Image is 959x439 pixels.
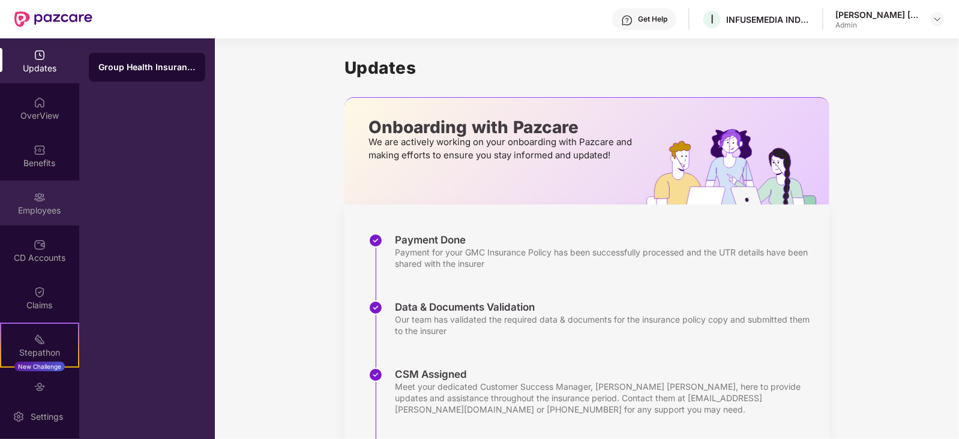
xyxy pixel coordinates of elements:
[34,333,46,345] img: svg+xml;base64,PHN2ZyB4bWxucz0iaHR0cDovL3d3dy53My5vcmcvMjAwMC9zdmciIHdpZHRoPSIyMSIgaGVpZ2h0PSIyMC...
[1,347,78,359] div: Stepathon
[34,144,46,156] img: svg+xml;base64,PHN2ZyBpZD0iQmVuZWZpdHMiIHhtbG5zPSJodHRwOi8vd3d3LnczLm9yZy8yMDAwL3N2ZyIgd2lkdGg9Ij...
[395,381,817,415] div: Meet your dedicated Customer Success Manager, [PERSON_NAME] [PERSON_NAME], here to provide update...
[621,14,633,26] img: svg+xml;base64,PHN2ZyBpZD0iSGVscC0zMngzMiIgeG1sbnM9Imh0dHA6Ly93d3cudzMub3JnLzIwMDAvc3ZnIiB3aWR0aD...
[34,191,46,203] img: svg+xml;base64,PHN2ZyBpZD0iRW1wbG95ZWVzIiB4bWxucz0iaHR0cDovL3d3dy53My5vcmcvMjAwMC9zdmciIHdpZHRoPS...
[395,314,817,336] div: Our team has validated the required data & documents for the insurance policy copy and submitted ...
[368,136,636,162] p: We are actively working on your onboarding with Pazcare and making efforts to ensure you stay inf...
[395,233,817,246] div: Payment Done
[98,61,196,73] div: Group Health Insurance
[34,239,46,251] img: svg+xml;base64,PHN2ZyBpZD0iQ0RfQWNjb3VudHMiIGRhdGEtbmFtZT0iQ0QgQWNjb3VudHMiIHhtbG5zPSJodHRwOi8vd3...
[835,9,919,20] div: [PERSON_NAME] [PERSON_NAME]
[395,246,817,269] div: Payment for your GMC Insurance Policy has been successfully processed and the UTR details have be...
[368,233,383,248] img: svg+xml;base64,PHN2ZyBpZD0iU3RlcC1Eb25lLTMyeDMyIiB4bWxucz0iaHR0cDovL3d3dy53My5vcmcvMjAwMC9zdmciIH...
[711,12,714,26] span: I
[34,381,46,393] img: svg+xml;base64,PHN2ZyBpZD0iRW5kb3JzZW1lbnRzIiB4bWxucz0iaHR0cDovL3d3dy53My5vcmcvMjAwMC9zdmciIHdpZH...
[368,122,636,133] p: Onboarding with Pazcare
[646,129,829,205] img: hrOnboarding
[368,300,383,315] img: svg+xml;base64,PHN2ZyBpZD0iU3RlcC1Eb25lLTMyeDMyIiB4bWxucz0iaHR0cDovL3d3dy53My5vcmcvMjAwMC9zdmciIH...
[726,14,810,25] div: INFUSEMEDIA INDIA PRIVATE LIMITED
[395,368,817,381] div: CSM Assigned
[34,97,46,109] img: svg+xml;base64,PHN2ZyBpZD0iSG9tZSIgeG1sbnM9Imh0dHA6Ly93d3cudzMub3JnLzIwMDAvc3ZnIiB3aWR0aD0iMjAiIG...
[13,411,25,423] img: svg+xml;base64,PHN2ZyBpZD0iU2V0dGluZy0yMHgyMCIgeG1sbnM9Imh0dHA6Ly93d3cudzMub3JnLzIwMDAvc3ZnIiB3aW...
[933,14,942,24] img: svg+xml;base64,PHN2ZyBpZD0iRHJvcGRvd24tMzJ4MzIiIHhtbG5zPSJodHRwOi8vd3d3LnczLm9yZy8yMDAwL3N2ZyIgd2...
[344,58,829,78] h1: Updates
[14,11,92,27] img: New Pazcare Logo
[638,14,667,24] div: Get Help
[368,368,383,382] img: svg+xml;base64,PHN2ZyBpZD0iU3RlcC1Eb25lLTMyeDMyIiB4bWxucz0iaHR0cDovL3d3dy53My5vcmcvMjAwMC9zdmciIH...
[395,300,817,314] div: Data & Documents Validation
[14,362,65,371] div: New Challenge
[34,286,46,298] img: svg+xml;base64,PHN2ZyBpZD0iQ2xhaW0iIHhtbG5zPSJodHRwOi8vd3d3LnczLm9yZy8yMDAwL3N2ZyIgd2lkdGg9IjIwIi...
[34,49,46,61] img: svg+xml;base64,PHN2ZyBpZD0iVXBkYXRlZCIgeG1sbnM9Imh0dHA6Ly93d3cudzMub3JnLzIwMDAvc3ZnIiB3aWR0aD0iMj...
[835,20,919,30] div: Admin
[27,411,67,423] div: Settings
